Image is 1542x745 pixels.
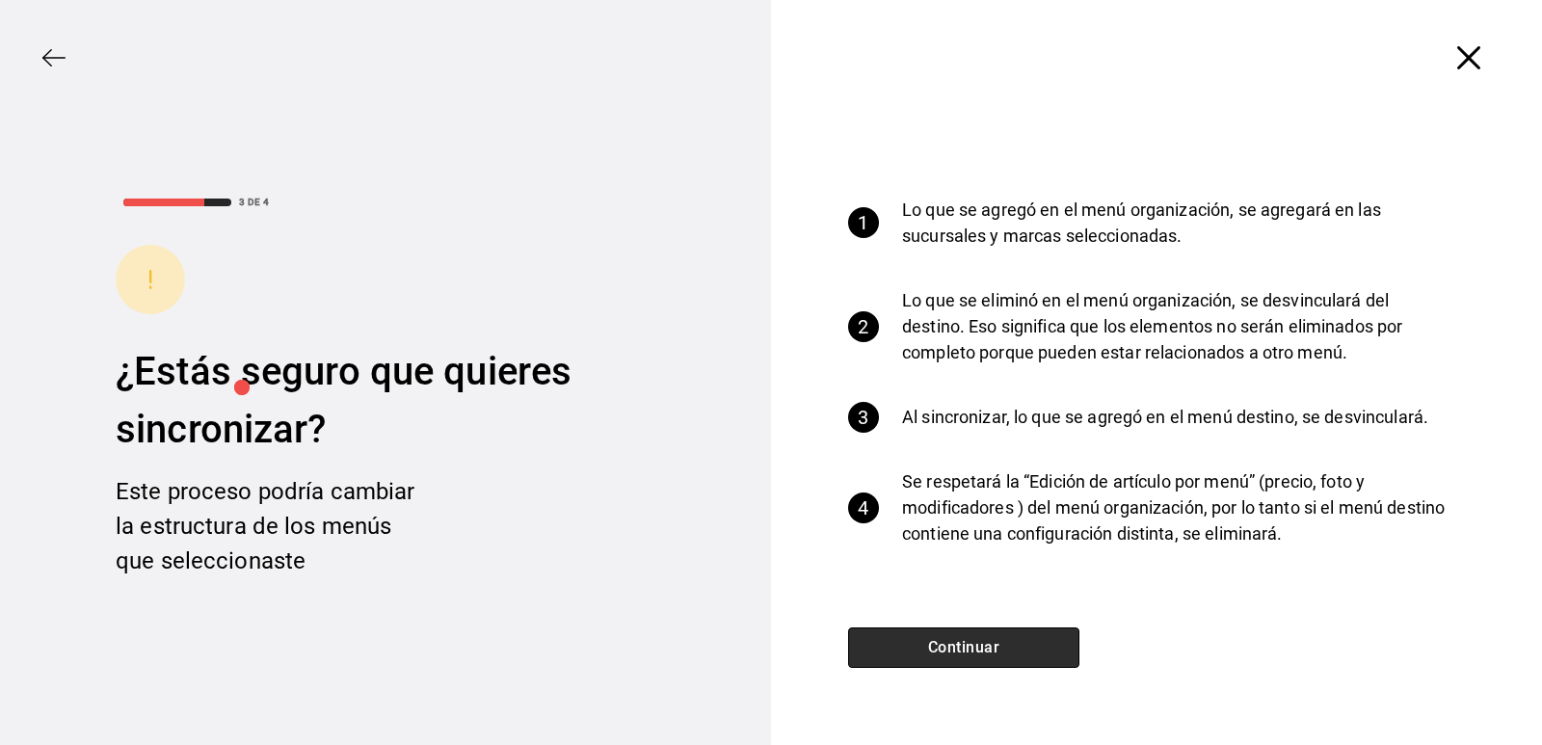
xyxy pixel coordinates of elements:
div: 1 [848,207,879,238]
div: 4 [848,492,879,523]
p: Se respetará la “Edición de artículo por menú” (precio, foto y modificadores ) del menú organizac... [902,468,1449,546]
div: 3 DE 4 [239,195,269,209]
p: Al sincronizar, lo que se agregó en el menú destino, se desvinculará. [902,404,1428,430]
div: 3 [848,402,879,433]
div: Este proceso podría cambiar la estructura de los menús que seleccionaste [116,474,424,578]
div: 2 [848,311,879,342]
p: Lo que se eliminó en el menú organización, se desvinculará del destino. Eso significa que los ele... [902,287,1449,365]
button: Continuar [848,627,1079,668]
div: ¿Estás seguro que quieres sincronizar? [116,343,655,459]
p: Lo que se agregó en el menú organización, se agregará en las sucursales y marcas seleccionadas. [902,197,1449,249]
